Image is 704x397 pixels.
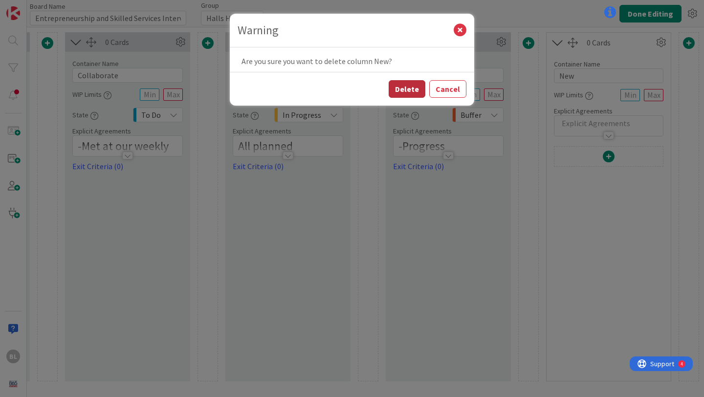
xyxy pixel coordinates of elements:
[51,4,53,12] div: 4
[21,1,44,13] span: Support
[389,80,425,98] button: Delete
[238,22,454,39] div: Warning
[429,80,466,98] button: Cancel
[230,47,474,72] div: Are you sure you want to delete column New?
